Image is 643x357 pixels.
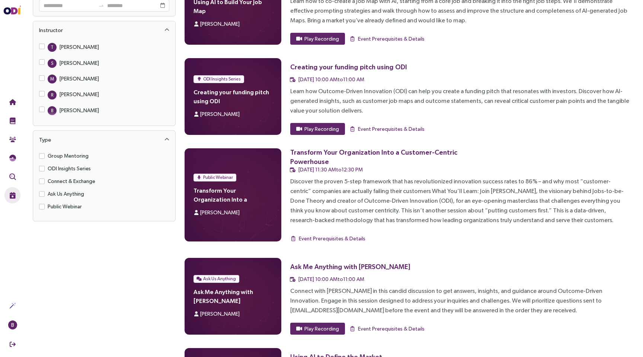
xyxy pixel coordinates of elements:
[193,88,272,105] h4: Creating your funding pitch using ODI
[203,174,233,181] span: Public Webinar
[4,297,20,314] button: Actions
[4,187,20,203] button: Live Events
[51,106,53,115] span: B
[304,125,339,133] span: Play Recording
[4,131,20,148] button: Community
[45,164,94,173] span: ODI Insights Series
[45,152,92,160] span: Group Mentoring
[193,287,272,305] h4: Ask Me Anything with [PERSON_NAME]
[203,75,241,83] span: ODI Insights Series
[290,86,631,116] div: Learn how Outcome-Driven Innovation (ODI) can help you create a funding pitch that resonates with...
[60,43,99,51] div: [PERSON_NAME]
[60,59,99,67] div: [PERSON_NAME]
[45,190,87,198] span: Ask Us Anything
[290,33,345,45] button: Play Recording
[298,76,364,82] span: [DATE] 10:00 AM to 11:00 AM
[290,177,631,225] div: Discover the proven 5-step framework that has revolutionized innovation success rates to 86% – an...
[98,3,104,9] span: swap-right
[4,168,20,185] button: Outcome Validation
[4,150,20,166] button: Needs Framework
[200,209,240,215] span: [PERSON_NAME]
[60,90,99,98] div: [PERSON_NAME]
[50,75,54,83] span: M
[9,192,16,199] img: Live Events
[290,148,492,166] div: Transform Your Organization Into a Customer-Centric Powerhouse
[4,317,20,333] button: B
[60,106,99,114] div: [PERSON_NAME]
[290,62,407,72] div: Creating your funding pitch using ODI
[349,323,425,335] button: Event Prerequisites & Details
[358,35,425,43] span: Event Prerequisites & Details
[290,262,410,271] div: Ask Me Anything with [PERSON_NAME]
[33,21,175,39] div: Instructor
[349,123,425,135] button: Event Prerequisites & Details
[203,275,236,282] span: Ask Us Anything
[304,35,339,43] span: Play Recording
[304,325,339,333] span: Play Recording
[358,125,425,133] span: Event Prerequisites & Details
[349,33,425,45] button: Event Prerequisites & Details
[358,325,425,333] span: Event Prerequisites & Details
[33,131,175,149] div: Type
[9,117,16,124] img: Training
[200,111,240,117] span: [PERSON_NAME]
[45,202,85,211] span: Public Webinar
[9,302,16,309] img: Actions
[51,91,53,99] span: R
[200,311,240,317] span: [PERSON_NAME]
[60,75,99,83] div: [PERSON_NAME]
[98,3,104,9] span: to
[193,186,272,204] h4: Transform Your Organization Into a Customer-Centric Powerhouse
[51,43,54,52] span: T
[299,234,365,243] span: Event Prerequisites & Details
[200,21,240,27] span: [PERSON_NAME]
[11,320,14,329] span: B
[4,336,20,353] button: Sign Out
[290,123,345,135] button: Play Recording
[9,173,16,180] img: Outcome Validation
[298,167,363,173] span: [DATE] 11:30 AM to 12:30 PM
[290,233,366,244] button: Event Prerequisites & Details
[51,59,53,68] span: S
[290,286,631,315] div: Connect with [PERSON_NAME] in this candid discussion to get answers, insights, and guidance aroun...
[45,177,98,185] span: Connect & Exchange
[4,113,20,129] button: Training
[290,323,345,335] button: Play Recording
[39,26,63,35] div: Instructor
[9,136,16,143] img: Community
[39,135,51,144] div: Type
[298,276,364,282] span: [DATE] 10:00 AM to 11:00 AM
[9,155,16,161] img: JTBD Needs Framework
[4,94,20,110] button: Home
